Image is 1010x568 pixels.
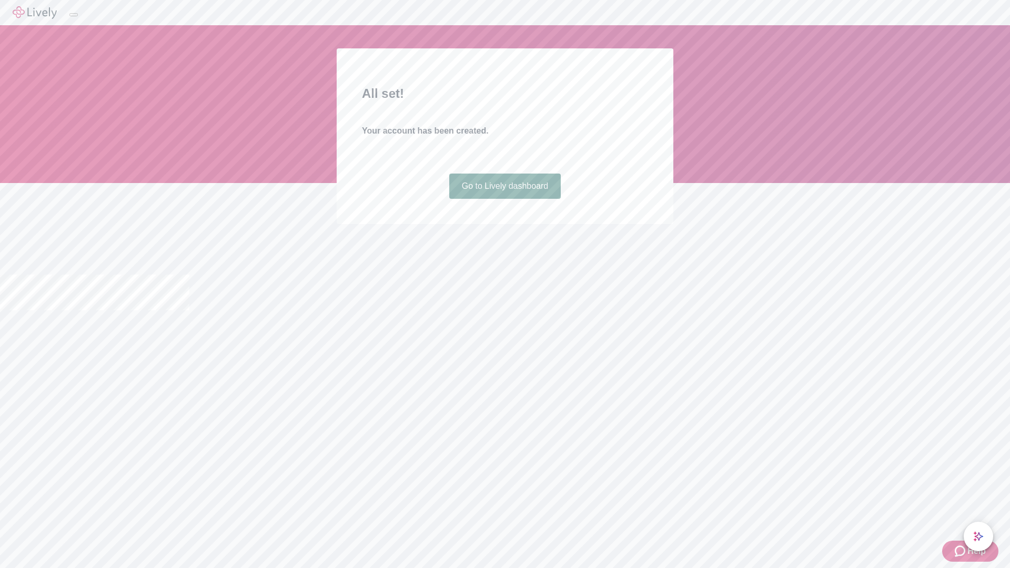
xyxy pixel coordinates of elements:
[362,84,648,103] h2: All set!
[967,545,986,557] span: Help
[69,13,78,16] button: Log out
[955,545,967,557] svg: Zendesk support icon
[942,541,998,562] button: Zendesk support iconHelp
[449,174,561,199] a: Go to Lively dashboard
[973,531,984,542] svg: Lively AI Assistant
[964,522,993,551] button: chat
[13,6,57,19] img: Lively
[362,125,648,137] h4: Your account has been created.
